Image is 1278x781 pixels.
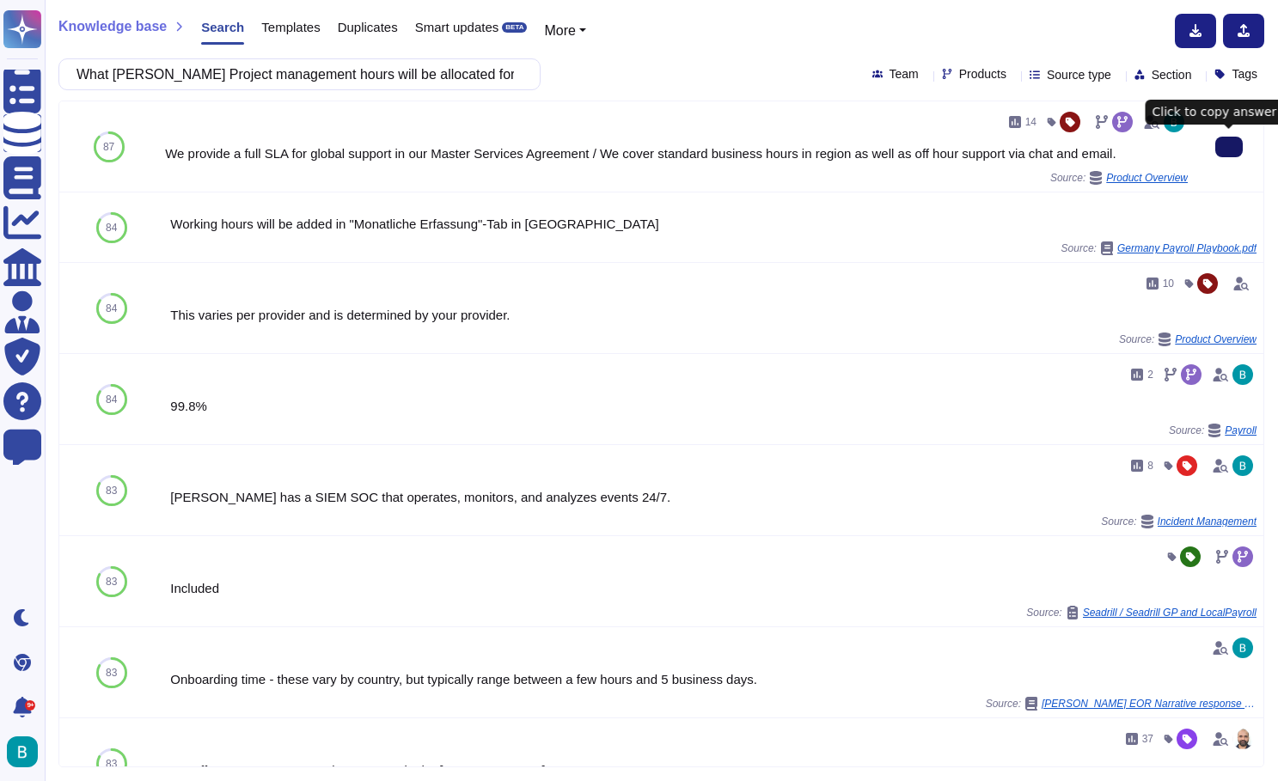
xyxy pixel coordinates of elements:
span: Seadrill / Seadrill GP and LocalPayroll [1083,607,1257,618]
span: Templates [261,21,320,34]
span: Section [1152,69,1192,81]
span: Knowledge base [58,20,167,34]
span: Duplicates [338,21,398,34]
span: Incident Management [1158,516,1257,527]
div: Included [170,582,1257,595]
span: 8 [1147,461,1153,471]
div: Onboarding time - these vary by country, but typically range between a few hours and 5 business d... [170,673,1257,686]
img: user [1232,729,1253,749]
span: 14 [1025,117,1036,127]
span: Team [890,68,919,80]
span: Product Overview [1175,334,1257,345]
span: 10 [1163,278,1174,289]
span: Products [959,68,1006,80]
div: [PERSON_NAME] has a SIEM SOC that operates, monitors, and analyzes events 24/7. [170,491,1257,503]
img: user [1232,364,1253,385]
span: 83 [106,577,117,587]
img: user [7,736,38,767]
span: 83 [106,759,117,769]
span: Source: [1050,171,1188,185]
span: [PERSON_NAME] EOR Narrative response - Draft.docx [1042,699,1257,709]
span: 84 [106,303,117,314]
div: We offer 24*7 support, 365 days a year via the [PERSON_NAME] app. [170,764,1257,777]
button: More [544,21,586,41]
span: Source: [1119,333,1257,346]
span: Source type [1047,69,1111,81]
div: 99.8% [170,400,1257,412]
span: Source: [986,697,1257,711]
span: 87 [103,142,114,152]
div: This varies per provider and is determined by your provider. [170,308,1257,321]
span: Smart updates [415,21,499,34]
span: 83 [106,668,117,678]
span: Search [201,21,244,34]
div: BETA [502,22,527,33]
div: We provide a full SLA for global support in our Master Services Agreement / We cover standard bus... [165,147,1188,160]
input: Search a question or template... [68,59,523,89]
img: user [1232,638,1253,658]
div: Working hours will be added in "Monatliche Erfassung"-Tab in [GEOGRAPHIC_DATA] [170,217,1257,230]
img: user [1232,455,1253,476]
span: 83 [106,485,117,496]
span: Source: [1101,515,1257,528]
span: 84 [106,223,117,233]
span: 2 [1147,369,1153,380]
span: Tags [1232,68,1257,80]
span: Product Overview [1106,173,1188,183]
span: Source: [1169,424,1257,437]
span: Payroll [1225,425,1257,436]
span: 84 [106,394,117,405]
span: Source: [1026,606,1257,619]
span: More [544,23,575,38]
span: Source: [1061,241,1257,255]
div: 9+ [25,700,35,711]
span: 37 [1142,734,1153,744]
button: user [3,733,50,771]
span: Germany Payroll Playbook.pdf [1117,243,1257,253]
